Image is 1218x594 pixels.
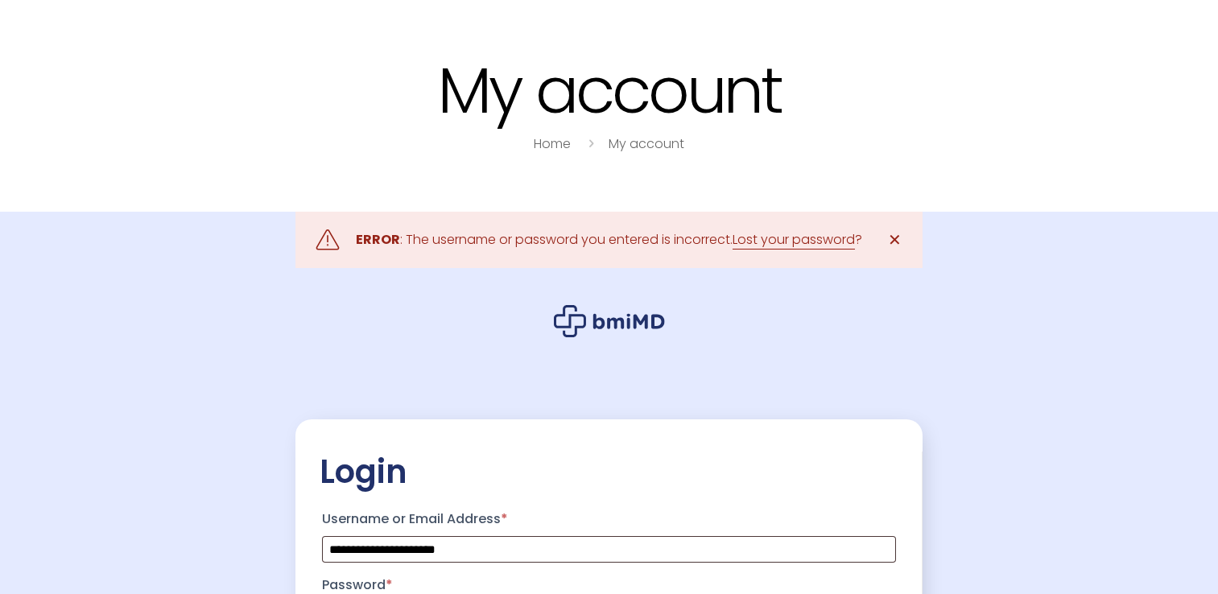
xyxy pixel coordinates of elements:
div: : The username or password you entered is incorrect. ? [356,229,862,251]
a: Lost your password [733,230,855,250]
i: breadcrumbs separator [582,134,600,153]
span: ✕ [888,229,902,251]
h1: My account [102,56,1117,125]
strong: ERROR [356,230,400,249]
h2: Login [320,452,898,492]
a: My account [609,134,684,153]
a: ✕ [878,224,910,256]
a: Home [534,134,571,153]
label: Username or Email Address [322,506,896,532]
